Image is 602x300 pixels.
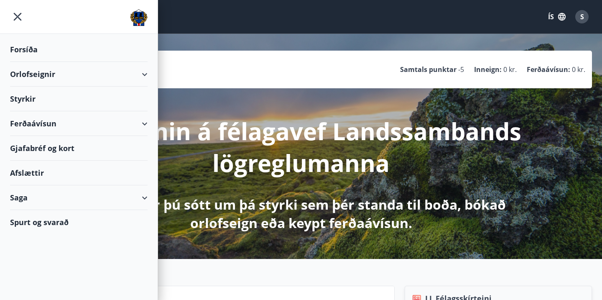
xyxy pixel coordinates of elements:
[543,9,570,24] button: ÍS
[458,65,464,74] span: -5
[10,87,148,111] div: Styrkir
[474,65,502,74] p: Inneign :
[10,37,148,62] div: Forsíða
[572,65,585,74] span: 0 kr.
[10,62,148,87] div: Orlofseignir
[10,185,148,210] div: Saga
[10,9,25,24] button: menu
[10,210,148,234] div: Spurt og svarað
[10,161,148,185] div: Afslættir
[400,65,457,74] p: Samtals punktar
[10,111,148,136] div: Ferðaávísun
[80,195,522,232] p: Hér getur þú sótt um þá styrki sem þér standa til boða, bókað orlofseign eða keypt ferðaávísun.
[572,7,592,27] button: S
[580,12,584,21] span: S
[80,115,522,179] p: Velkomin á félagavef Landssambands lögreglumanna
[10,136,148,161] div: Gjafabréf og kort
[503,65,517,74] span: 0 kr.
[527,65,570,74] p: Ferðaávísun :
[130,9,148,26] img: union_logo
